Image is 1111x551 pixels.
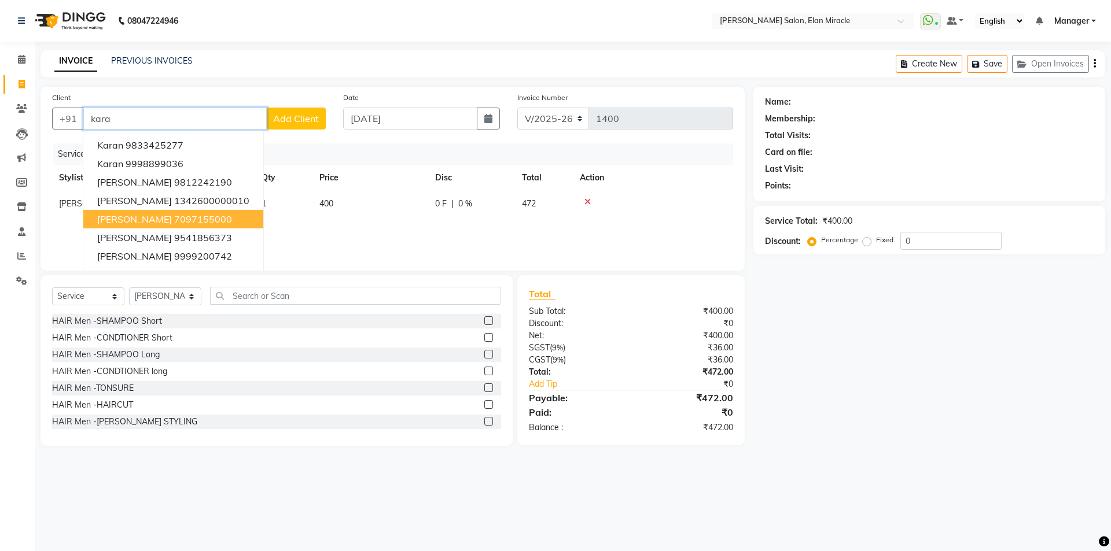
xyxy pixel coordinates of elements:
[266,108,326,130] button: Add Client
[343,93,359,103] label: Date
[765,146,812,158] div: Card on file:
[174,269,232,280] ngb-highlight: 7357675583
[435,198,447,210] span: 0 F
[97,195,172,206] span: [PERSON_NAME]
[520,421,631,434] div: Balance :
[127,5,178,37] b: 08047224946
[126,158,183,169] ngb-highlight: 9998899036
[552,343,563,352] span: 9%
[765,180,791,192] div: Points:
[896,55,962,73] button: Create New
[262,198,266,209] span: 1
[97,269,172,280] span: [PERSON_NAME]
[312,165,428,191] th: Price
[451,198,454,210] span: |
[210,287,501,305] input: Search or Scan
[174,195,249,206] ngb-highlight: 1342600000010
[515,165,573,191] th: Total
[97,139,123,151] span: karan
[765,113,815,125] div: Membership:
[273,113,319,124] span: Add Client
[1054,15,1089,27] span: Manager
[255,165,312,191] th: Qty
[529,288,555,300] span: Total
[520,378,649,390] a: Add Tip
[529,342,550,353] span: SGST
[520,342,631,354] div: ( )
[174,232,232,243] ngb-highlight: 9541856373
[765,215,818,227] div: Service Total:
[52,382,134,394] div: HAIR Men -TONSURE
[52,365,167,378] div: HAIR Men -CONDTIONER long
[52,416,197,428] div: HAIR Men -[PERSON_NAME] STYLING
[520,305,631,317] div: Sub Total:
[765,96,791,108] div: Name:
[319,198,333,209] span: 400
[520,405,631,419] div: Paid:
[522,198,536,209] span: 472
[765,130,811,142] div: Total Visits:
[967,55,1007,73] button: Save
[520,366,631,378] div: Total:
[631,354,741,366] div: ₹36.00
[821,235,858,245] label: Percentage
[573,165,733,191] th: Action
[52,349,160,361] div: HAIR Men -SHAMPOO Long
[52,165,168,191] th: Stylist
[520,354,631,366] div: ( )
[97,232,172,243] span: [PERSON_NAME]
[52,108,84,130] button: +91
[765,235,801,247] div: Discount:
[30,5,109,37] img: logo
[517,93,568,103] label: Invoice Number
[631,366,741,378] div: ₹472.00
[631,305,741,317] div: ₹400.00
[174,213,232,225] ngb-highlight: 7097155000
[649,378,741,390] div: ₹0
[97,213,172,225] span: [PERSON_NAME]
[631,405,741,419] div: ₹0
[822,215,852,227] div: ₹400.00
[53,143,742,165] div: Services
[97,250,172,262] span: [PERSON_NAME]
[174,176,232,188] ngb-highlight: 9812242190
[765,163,804,175] div: Last Visit:
[631,317,741,330] div: ₹0
[631,330,741,342] div: ₹400.00
[52,93,71,103] label: Client
[97,176,172,188] span: [PERSON_NAME]
[458,198,472,210] span: 0 %
[553,355,564,364] span: 9%
[52,399,133,411] div: HAIR Men -HAIRCUT
[520,330,631,342] div: Net:
[174,250,232,262] ngb-highlight: 9999200742
[111,56,193,66] a: PREVIOUS INVOICES
[52,332,172,344] div: HAIR Men -CONDTIONER Short
[631,421,741,434] div: ₹472.00
[126,139,183,151] ngb-highlight: 9833425277
[52,315,162,327] div: HAIR Men -SHAMPOO Short
[631,391,741,405] div: ₹472.00
[83,108,267,130] input: Search by Name/Mobile/Email/Code
[520,317,631,330] div: Discount:
[54,51,97,72] a: INVOICE
[59,198,124,209] span: [PERSON_NAME]
[1012,55,1089,73] button: Open Invoices
[529,354,550,365] span: CGST
[631,342,741,354] div: ₹36.00
[428,165,515,191] th: Disc
[97,158,123,169] span: Karan
[520,391,631,405] div: Payable:
[876,235,893,245] label: Fixed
